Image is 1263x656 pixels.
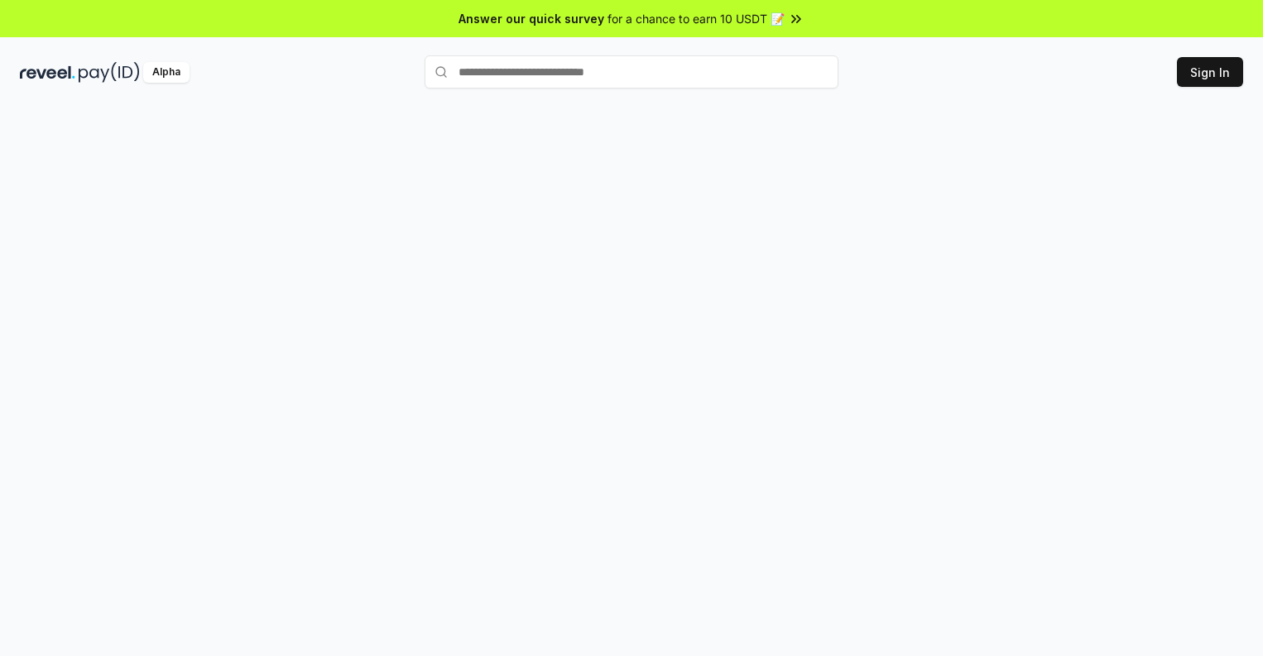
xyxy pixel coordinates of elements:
[79,62,140,83] img: pay_id
[459,10,604,27] span: Answer our quick survey
[143,62,190,83] div: Alpha
[20,62,75,83] img: reveel_dark
[607,10,785,27] span: for a chance to earn 10 USDT 📝
[1177,57,1243,87] button: Sign In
